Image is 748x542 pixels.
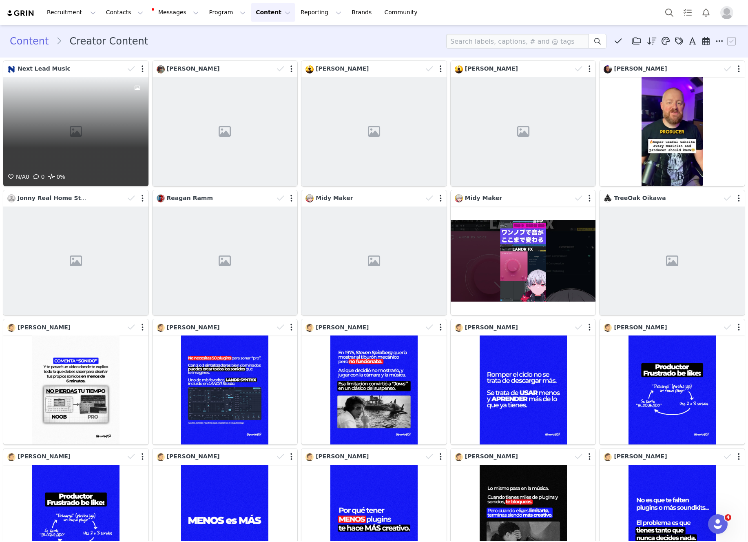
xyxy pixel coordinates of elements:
img: grin logo [7,9,35,17]
span: [PERSON_NAME] [167,453,220,460]
button: Notifications [697,3,715,22]
span: Midy Maker [465,195,502,201]
span: 0 [31,173,45,180]
span: [PERSON_NAME] [316,324,369,331]
img: d8aa54c2-238c-483f-abb4-1a1fefa8a1c6.jpg [7,453,15,461]
span: [PERSON_NAME] [316,65,369,72]
button: Profile [715,6,741,19]
span: N/A [6,173,26,180]
a: Tasks [679,3,697,22]
button: Reporting [296,3,346,22]
span: Reagan Ramm [167,195,213,201]
span: [PERSON_NAME] [465,453,518,460]
img: d8aa54c2-238c-483f-abb4-1a1fefa8a1c6.jpg [455,453,463,461]
img: 4fda7b15-5142-4d41-a830-df3b9f0e5539.jpg [305,65,314,73]
img: b3f7b8a4-5f3c-414e-80f2-412e2b46103e.jpg [157,194,165,202]
a: Content [10,34,56,49]
a: Brands [347,3,379,22]
a: Community [380,3,426,22]
span: [PERSON_NAME] [614,65,667,72]
img: 107869ed-4a22-4d16-9199-7f25884c823d.jpg [455,194,463,202]
img: placeholder-profile.jpg [720,6,733,19]
span: [PERSON_NAME] [465,65,518,72]
span: [PERSON_NAME] [614,453,667,460]
img: d8aa54c2-238c-483f-abb4-1a1fefa8a1c6.jpg [604,453,612,461]
span: 0% [46,172,65,182]
img: 8d117472-23e7-4529-b409-811e7a1778af--s.jpg [7,194,15,202]
img: 58426c9c-cafa-4833-a5d0-bd369d5f607b.jpg [157,65,165,73]
span: [PERSON_NAME] [167,324,220,331]
span: [PERSON_NAME] [316,453,369,460]
input: Search labels, captions, # and @ tags [446,34,589,49]
img: 7f361109-2936-4498-a8e6-023df6127fe0.jpg [604,194,612,202]
iframe: Intercom live chat [708,514,728,534]
span: [PERSON_NAME] [167,65,220,72]
img: d8aa54c2-238c-483f-abb4-1a1fefa8a1c6.jpg [157,453,165,461]
img: d8aa54c2-238c-483f-abb4-1a1fefa8a1c6.jpg [157,324,165,332]
img: 4fda7b15-5142-4d41-a830-df3b9f0e5539.jpg [455,65,463,73]
span: [PERSON_NAME] [465,324,518,331]
button: Recruitment [42,3,101,22]
button: Contacts [101,3,148,22]
img: d8aa54c2-238c-483f-abb4-1a1fefa8a1c6.jpg [455,324,463,332]
button: Search [660,3,678,22]
img: 6f8649f1-55ad-4eb7-a853-6b2df879701c.jpg [604,65,612,73]
button: Content [251,3,295,22]
img: d8aa54c2-238c-483f-abb4-1a1fefa8a1c6.jpg [604,324,612,332]
span: 4 [725,514,731,521]
span: [PERSON_NAME] [614,324,667,331]
button: Program [204,3,250,22]
span: [PERSON_NAME] [18,324,71,331]
span: Jonny Real Home Studio [18,195,95,201]
span: Midy Maker [316,195,353,201]
img: d8aa54c2-238c-483f-abb4-1a1fefa8a1c6.jpg [305,453,314,461]
span: 0 [6,173,29,180]
button: Messages [148,3,204,22]
img: 8487b401-c1f3-4d95-8647-0199b6802f55.jpg [7,65,15,73]
img: d8aa54c2-238c-483f-abb4-1a1fefa8a1c6.jpg [305,324,314,332]
span: [PERSON_NAME] [18,453,71,460]
img: d8aa54c2-238c-483f-abb4-1a1fefa8a1c6.jpg [7,324,15,332]
span: TreeOak Oikawa [614,195,666,201]
img: 107869ed-4a22-4d16-9199-7f25884c823d.jpg [305,194,314,202]
span: Next Lead Music [18,65,71,72]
